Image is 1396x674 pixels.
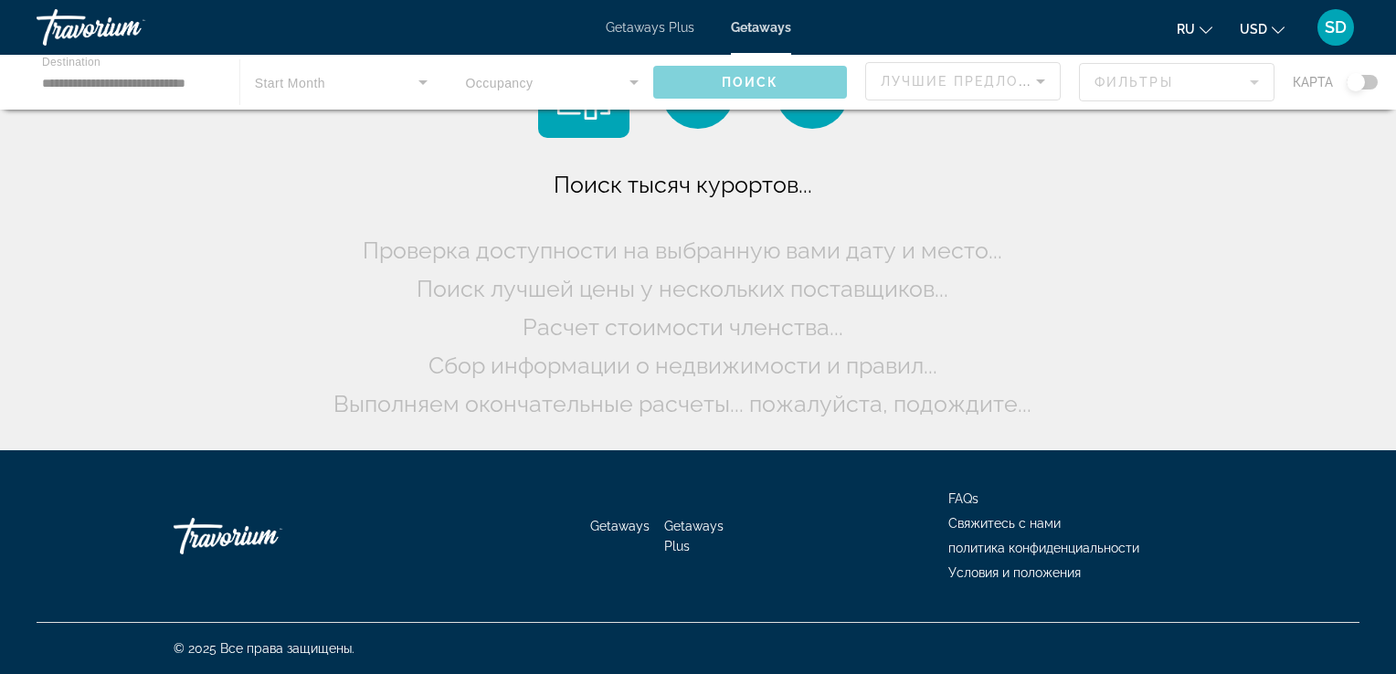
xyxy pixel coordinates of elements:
[1325,18,1347,37] span: SD
[417,275,948,302] span: Поиск лучшей цены у нескольких поставщиков...
[333,390,1031,417] span: Выполняем окончательные расчеты... пожалуйста, подождите...
[37,4,219,51] a: Travorium
[1177,22,1195,37] span: ru
[523,313,843,341] span: Расчет стоимости членства...
[731,20,791,35] a: Getaways
[948,491,978,506] a: FAQs
[664,519,724,553] a: Getaways Plus
[1240,22,1267,37] span: USD
[606,20,694,35] a: Getaways Plus
[948,541,1139,555] a: политика конфиденциальности
[363,237,1002,264] span: Проверка доступности на выбранную вами дату и место...
[948,516,1061,531] a: Свяжитесь с нами
[1240,16,1285,42] button: Change currency
[1312,8,1359,47] button: User Menu
[174,509,356,563] a: Travorium
[1177,16,1212,42] button: Change language
[554,171,812,198] span: Поиск тысяч курортов...
[174,641,354,656] span: © 2025 Все права защищены.
[948,565,1081,580] a: Условия и положения
[428,352,937,379] span: Сбор информации о недвижимости и правил...
[590,519,650,533] a: Getaways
